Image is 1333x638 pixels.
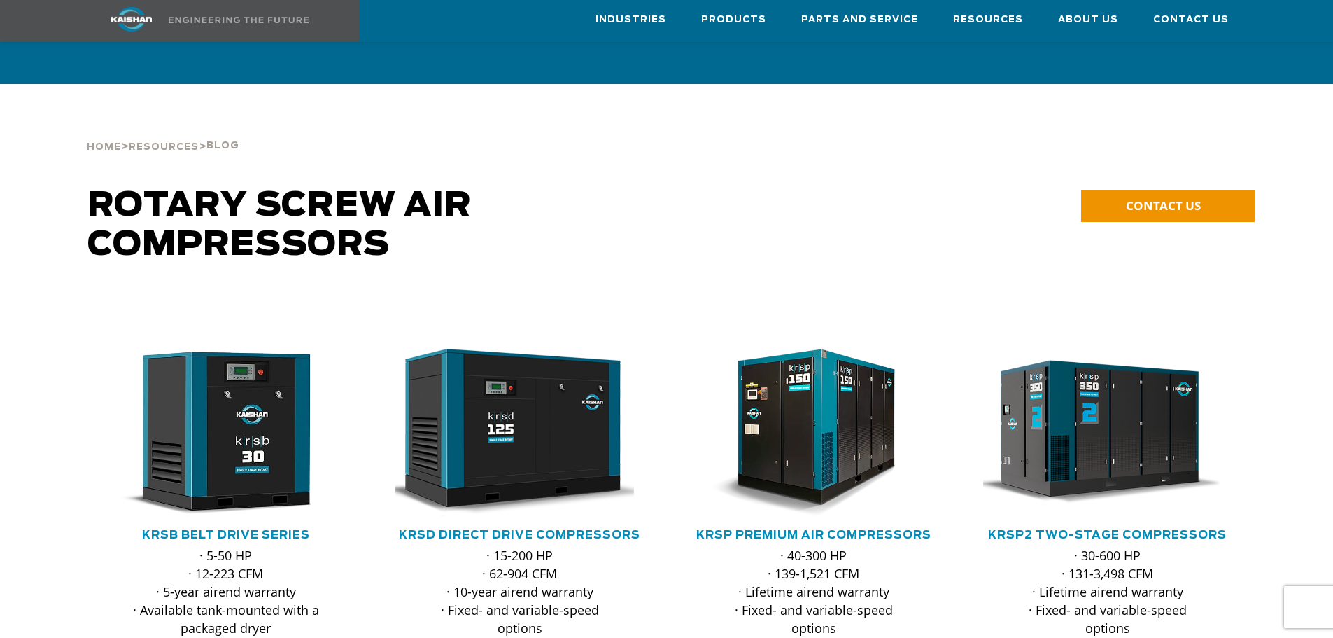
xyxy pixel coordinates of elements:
[696,529,931,541] a: KRSP Premium Air Compressors
[1153,12,1229,28] span: Contact Us
[87,143,121,152] span: Home
[395,349,644,517] div: krsd125
[689,349,938,517] div: krsp150
[1126,197,1201,214] span: CONTACT US
[983,349,1232,517] div: krsp350
[91,349,340,517] img: krsb30
[717,546,910,637] p: · 40-300 HP · 139-1,521 CFM · Lifetime airend warranty · Fixed- and variable-speed options
[595,1,666,39] a: Industries
[87,140,121,153] a: Home
[142,529,310,541] a: KRSB Belt Drive Series
[423,546,616,637] p: · 15-200 HP · 62-904 CFM · 10-year airend warranty · Fixed- and variable-speed options
[1058,12,1118,28] span: About Us
[1153,1,1229,39] a: Contact Us
[595,12,666,28] span: Industries
[953,12,1023,28] span: Resources
[87,189,472,262] span: Rotary Screw Air Compressors
[87,105,239,158] div: > >
[206,141,239,151] span: Blog
[1081,190,1255,222] a: CONTACT US
[679,349,928,517] img: krsp150
[988,529,1227,541] a: KRSP2 Two-Stage Compressors
[973,349,1222,517] img: krsp350
[129,140,199,153] a: Resources
[701,12,766,28] span: Products
[399,529,640,541] a: KRSD Direct Drive Compressors
[701,1,766,39] a: Products
[385,349,634,517] img: krsd125
[129,143,199,152] span: Resources
[1058,1,1118,39] a: About Us
[953,1,1023,39] a: Resources
[801,1,918,39] a: Parts and Service
[801,12,918,28] span: Parts and Service
[101,349,351,517] div: krsb30
[79,7,184,32] img: kaishan logo
[1011,546,1204,637] p: · 30-600 HP · 131-3,498 CFM · Lifetime airend warranty · Fixed- and variable-speed options
[169,17,309,23] img: Engineering the future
